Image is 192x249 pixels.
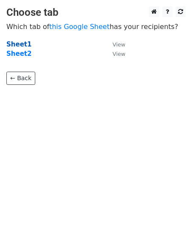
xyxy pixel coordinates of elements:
small: View [113,51,125,57]
a: Sheet2 [6,50,31,58]
a: View [104,41,125,48]
small: View [113,41,125,48]
a: Sheet1 [6,41,31,48]
a: View [104,50,125,58]
a: this Google Sheet [49,23,110,31]
a: ← Back [6,72,35,85]
p: Which tab of has your recipients? [6,22,186,31]
h3: Choose tab [6,6,186,19]
iframe: Chat Widget [150,208,192,249]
